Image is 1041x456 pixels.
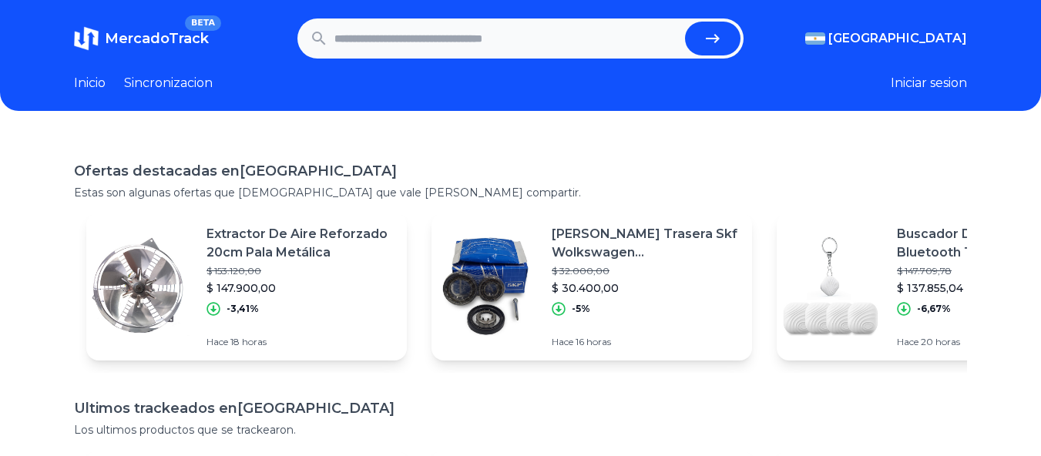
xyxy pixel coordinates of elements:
[207,280,395,296] p: $ 147.900,00
[105,30,209,47] span: MercadoTrack
[552,265,740,277] p: $ 32.000,00
[552,336,740,348] p: Hace 16 horas
[891,74,967,92] button: Iniciar sesion
[124,74,213,92] a: Sincronizacion
[74,160,967,182] h1: Ofertas destacadas en [GEOGRAPHIC_DATA]
[74,397,967,419] h1: Ultimos trackeados en [GEOGRAPHIC_DATA]
[805,32,825,45] img: Argentina
[227,303,259,315] p: -3,41%
[432,233,539,340] img: Featured image
[74,185,967,200] p: Estas son algunas ofertas que [DEMOGRAPHIC_DATA] que vale [PERSON_NAME] compartir.
[74,74,106,92] a: Inicio
[74,26,99,51] img: MercadoTrack
[917,303,951,315] p: -6,67%
[207,225,395,262] p: Extractor De Aire Reforzado 20cm Pala Metálica
[86,213,407,360] a: Featured imageExtractor De Aire Reforzado 20cm Pala Metálica$ 153.120,00$ 147.900,00-3,41%Hace 18...
[828,29,967,48] span: [GEOGRAPHIC_DATA]
[552,280,740,296] p: $ 30.400,00
[777,233,885,340] img: Featured image
[185,15,221,31] span: BETA
[432,213,752,360] a: Featured image[PERSON_NAME] Trasera Skf Wolkswagen Goltrend/voyage$ 32.000,00$ 30.400,00-5%Hace 1...
[552,225,740,262] p: [PERSON_NAME] Trasera Skf Wolkswagen Goltrend/voyage
[572,303,590,315] p: -5%
[805,29,967,48] button: [GEOGRAPHIC_DATA]
[74,422,967,438] p: Los ultimos productos que se trackearon.
[74,26,209,51] a: MercadoTrackBETA
[207,336,395,348] p: Hace 18 horas
[86,233,194,340] img: Featured image
[207,265,395,277] p: $ 153.120,00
